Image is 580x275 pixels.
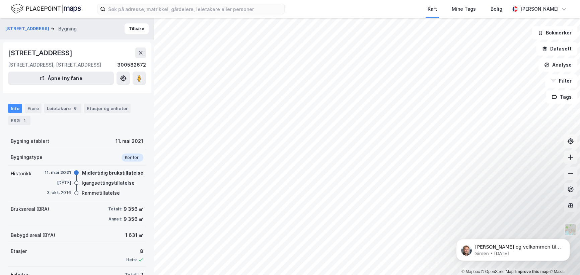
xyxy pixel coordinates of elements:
div: Bruksareal (BRA) [11,205,49,213]
div: Rammetillatelse [82,189,120,197]
button: Analyse [538,58,577,72]
button: [STREET_ADDRESS] [5,25,51,32]
div: 300582672 [117,61,146,69]
div: 11. mai 2021 [44,170,71,176]
div: 8 [126,247,143,255]
button: Åpne i ny fane [8,72,114,85]
div: 3. okt. 2016 [44,190,71,196]
iframe: Intercom notifications message [446,225,580,272]
div: Bebygd areal (BYA) [11,231,55,239]
div: [PERSON_NAME] [520,5,559,13]
div: Annet: [108,216,122,222]
div: ESG [8,116,30,125]
input: Søk på adresse, matrikkel, gårdeiere, leietakere eller personer [105,4,284,14]
div: Mine Tags [452,5,476,13]
div: Info [8,104,22,113]
p: Message from Simen, sent 18w ago [29,26,116,32]
div: 9 356 ㎡ [124,215,143,223]
button: Tilbake [125,23,149,34]
div: Leietakere [44,104,81,113]
span: [PERSON_NAME] og velkommen til Newsec Maps, [PERSON_NAME] Om det er du lurer på så er det bare å ... [29,19,115,52]
div: Bolig [491,5,502,13]
div: Etasjer og enheter [87,105,128,111]
div: 6 [72,105,79,112]
a: Mapbox [461,269,480,274]
a: Improve this map [515,269,549,274]
button: Bokmerker [532,26,577,39]
a: OpenStreetMap [481,269,514,274]
div: Historikk [11,170,31,178]
div: 1 631 ㎡ [125,231,143,239]
div: Bygningstype [11,153,43,161]
div: [STREET_ADDRESS] [8,48,74,58]
div: Igangsettingstillatelse [82,179,135,187]
button: Filter [545,74,577,88]
div: 11. mai 2021 [116,137,143,145]
div: Midlertidig brukstillatelse [82,169,143,177]
div: Eiere [25,104,42,113]
div: [STREET_ADDRESS], [STREET_ADDRESS] [8,61,101,69]
div: Bygning etablert [11,137,49,145]
div: Heis: [126,257,137,263]
button: Datasett [536,42,577,56]
img: logo.f888ab2527a4732fd821a326f86c7f29.svg [11,3,81,15]
div: 1 [21,117,28,124]
div: [DATE] [44,180,71,186]
div: Kart [428,5,437,13]
div: Etasjer [11,247,27,255]
img: Z [564,223,577,236]
button: Tags [546,90,577,104]
div: Totalt: [108,206,122,212]
div: 9 356 ㎡ [124,205,143,213]
div: Bygning [58,25,77,33]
